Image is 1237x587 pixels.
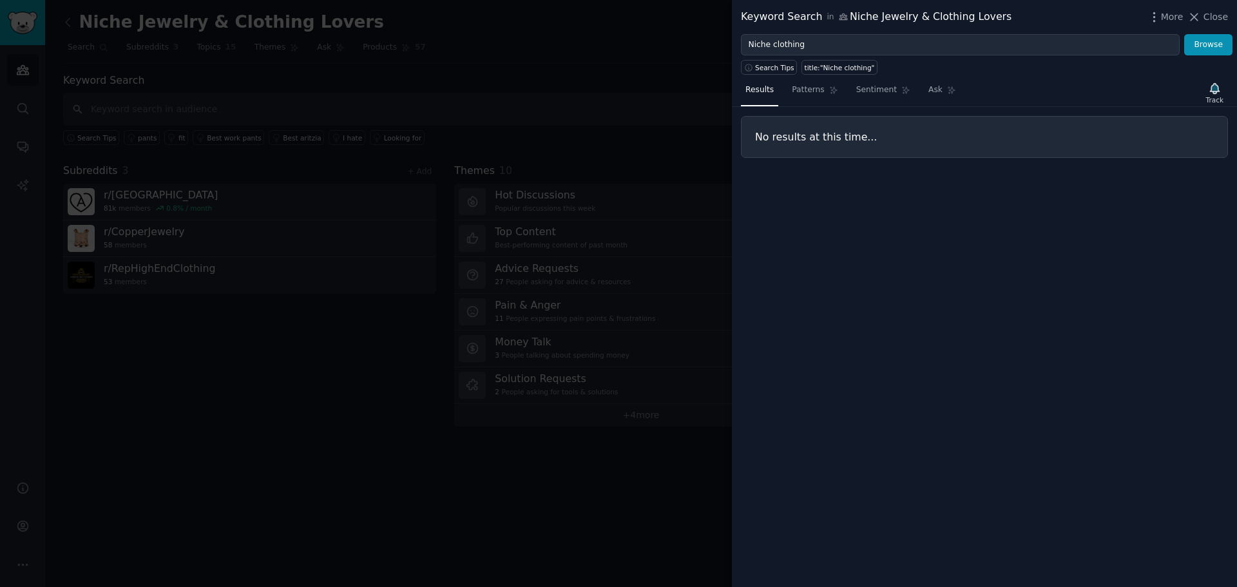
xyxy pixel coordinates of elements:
div: Track [1206,95,1223,104]
h3: No results at this time... [755,130,1214,144]
button: Track [1202,79,1228,106]
span: Results [745,84,774,96]
a: title:"Niche clothing" [801,60,877,75]
button: Search Tips [741,60,797,75]
span: More [1161,10,1184,24]
div: title:"Niche clothing" [805,63,875,72]
span: Ask [928,84,943,96]
button: Browse [1184,34,1232,56]
button: More [1147,10,1184,24]
div: Keyword Search Niche Jewelry & Clothing Lovers [741,9,1012,25]
button: Close [1187,10,1228,24]
input: Try a keyword related to your business [741,34,1180,56]
a: Sentiment [852,80,915,106]
a: Ask [924,80,961,106]
span: Sentiment [856,84,897,96]
span: Search Tips [755,63,794,72]
span: Close [1203,10,1228,24]
a: Results [741,80,778,106]
span: in [827,12,834,23]
span: Patterns [792,84,824,96]
a: Patterns [787,80,842,106]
